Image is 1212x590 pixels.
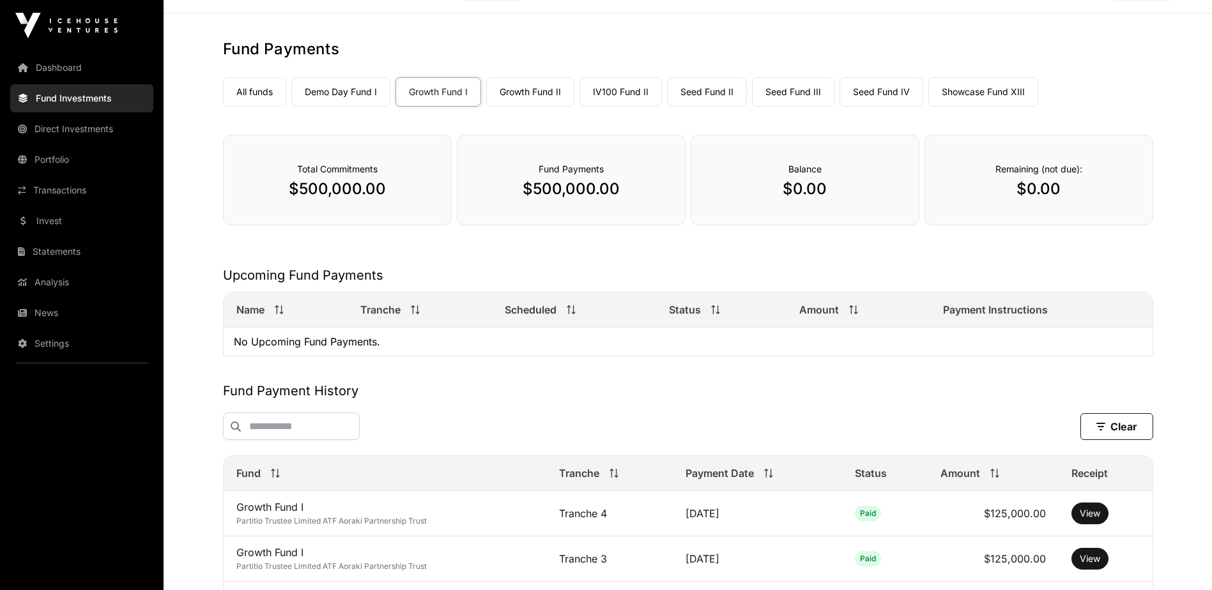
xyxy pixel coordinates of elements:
[669,302,701,317] span: Status
[10,238,153,266] a: Statements
[291,77,390,107] a: Demo Day Fund I
[928,536,1059,582] td: $125,000.00
[788,163,822,174] span: Balance
[673,536,841,582] td: [DATE]
[686,465,754,481] span: Payment Date
[673,491,841,536] td: [DATE]
[224,328,1153,356] td: No Upcoming Fund Payments.
[943,302,1048,317] span: Payment Instructions
[223,382,1153,400] h2: Fund Payment History
[10,329,153,358] a: Settings
[1071,503,1108,524] button: View
[928,491,1059,536] td: $125,000.00
[10,84,153,112] a: Fund Investments
[855,465,887,481] span: Status
[395,77,481,107] a: Growth Fund I
[559,465,599,481] span: Tranche
[717,179,893,199] p: $0.00
[860,554,876,564] span: Paid
[360,302,401,317] span: Tranche
[10,299,153,327] a: News
[236,516,427,526] span: Partitio Trustee Limited ATF Aoraki Partnership Trust
[223,266,1153,284] h2: Upcoming Fund Payments
[15,13,118,38] img: Icehouse Ventures Logo
[928,77,1038,107] a: Showcase Fund XIII
[1071,465,1108,481] span: Receipt
[483,179,659,199] p: $500,000.00
[249,179,426,199] p: $500,000.00
[1080,552,1100,565] a: View
[752,77,834,107] a: Seed Fund III
[10,115,153,143] a: Direct Investments
[10,176,153,204] a: Transactions
[10,146,153,174] a: Portfolio
[505,302,556,317] span: Scheduled
[236,302,265,317] span: Name
[840,77,923,107] a: Seed Fund IV
[224,491,546,536] td: Growth Fund I
[1080,413,1153,440] button: Clear
[799,302,839,317] span: Amount
[995,163,1082,174] span: Remaining (not due):
[10,207,153,235] a: Invest
[951,179,1127,199] p: $0.00
[940,465,980,481] span: Amount
[1071,548,1108,570] button: View
[546,491,673,536] td: Tranche 4
[579,77,662,107] a: IV100 Fund II
[486,77,574,107] a: Growth Fund II
[1080,507,1100,520] a: View
[10,268,153,296] a: Analysis
[860,508,876,518] span: Paid
[223,77,286,107] a: All funds
[546,536,673,582] td: Tranche 3
[539,163,604,174] span: Fund Payments
[297,163,378,174] span: Total Commitments
[1148,529,1212,590] iframe: Chat Widget
[224,536,546,582] td: Growth Fund I
[236,465,261,481] span: Fund
[236,561,427,571] span: Partitio Trustee Limited ATF Aoraki Partnership Trust
[10,54,153,82] a: Dashboard
[667,77,747,107] a: Seed Fund II
[223,39,1153,59] h1: Fund Payments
